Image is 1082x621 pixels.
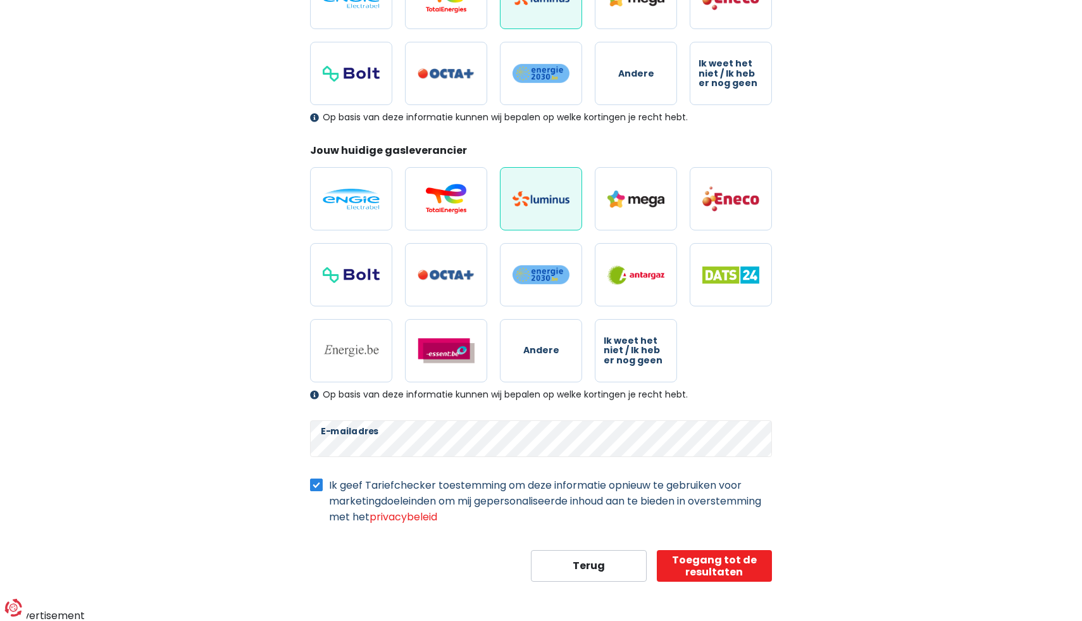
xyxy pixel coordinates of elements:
img: Eneco [702,185,759,212]
img: Total Energies / Lampiris [418,184,475,214]
span: Ik weet het niet / Ik heb er nog geen [604,336,668,365]
button: Terug [531,550,647,582]
a: privacybeleid [370,510,437,524]
img: Energie2030 [513,63,569,84]
img: Mega [607,191,664,208]
legend: Jouw huidige gasleverancier [310,143,772,163]
span: Ik weet het niet / Ik heb er nog geen [699,59,763,88]
img: Antargaz [607,265,664,285]
div: Op basis van deze informatie kunnen wij bepalen op welke kortingen je recht hebt. [310,389,772,400]
img: Engie / Electrabel [323,189,380,210]
img: Energie.be [323,344,380,358]
span: Andere [523,346,559,355]
button: Toegang tot de resultaten [657,550,773,582]
label: Ik geef Tariefchecker toestemming om deze informatie opnieuw te gebruiken voor marketingdoeleinde... [329,477,772,525]
img: Bolt [323,267,380,283]
img: Bolt [323,66,380,82]
img: Octa+ [418,270,475,280]
span: Andere [618,69,654,78]
img: Luminus [513,191,569,206]
img: Essent [418,338,475,363]
img: Energie2030 [513,265,569,285]
img: Dats 24 [702,267,759,284]
div: Op basis van deze informatie kunnen wij bepalen op welke kortingen je recht hebt. [310,112,772,123]
img: Octa+ [418,68,475,79]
